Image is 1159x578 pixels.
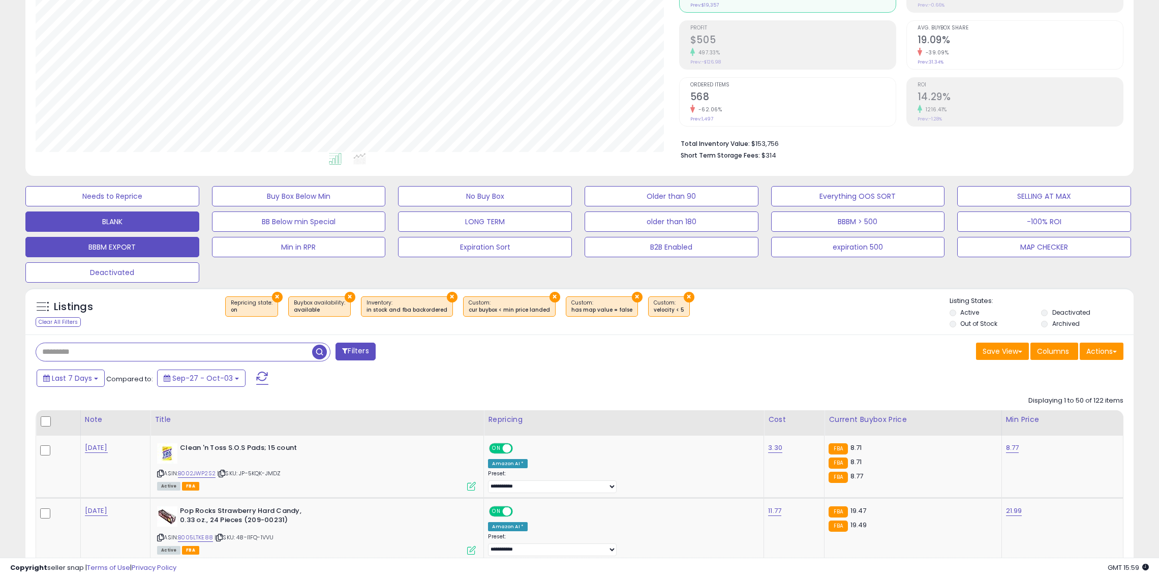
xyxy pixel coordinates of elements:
[25,237,199,257] button: BBBM EXPORT
[367,299,447,314] span: Inventory :
[367,307,447,314] div: in stock and fba backordered
[52,373,92,383] span: Last 7 Days
[771,237,945,257] button: expiration 500
[212,237,386,257] button: Min in RPR
[918,34,1123,48] h2: 19.09%
[690,82,896,88] span: Ordered Items
[180,443,303,455] b: Clean 'n Toss S.O.S Pads; 15 count
[217,469,281,477] span: | SKU: JP-5KQK-JMDZ
[1006,506,1022,516] a: 21.99
[585,211,758,232] button: older than 180
[829,443,847,454] small: FBA
[771,211,945,232] button: BBBM > 500
[469,299,550,314] span: Custom:
[950,296,1134,306] p: Listing States:
[681,139,750,148] b: Total Inventory Value:
[398,186,572,206] button: No Buy Box
[690,116,713,122] small: Prev: 1,497
[488,470,756,493] div: Preset:
[922,106,947,113] small: 1216.41%
[25,262,199,283] button: Deactivated
[922,49,949,56] small: -39.09%
[178,533,213,542] a: B005LTKE88
[132,563,176,572] a: Privacy Policy
[272,292,283,302] button: ×
[771,186,945,206] button: Everything OOS SORT
[571,299,632,314] span: Custom:
[571,307,632,314] div: has map value = false
[157,506,177,527] img: 51f1GGl5rPL._SL40_.jpg
[850,457,862,467] span: 8.71
[488,533,756,556] div: Preset:
[488,414,759,425] div: Repricing
[10,563,47,572] strong: Copyright
[469,307,550,314] div: cur buybox < min price landed
[180,506,303,528] b: Pop Rocks Strawberry Hard Candy, 0.33 oz., 24 Pieces (209-00231)
[829,414,997,425] div: Current Buybox Price
[768,443,782,453] a: 3.30
[182,546,199,555] span: FBA
[850,520,867,530] span: 19.49
[695,49,720,56] small: 497.33%
[1030,343,1078,360] button: Columns
[25,186,199,206] button: Needs to Reprice
[36,317,81,327] div: Clear All Filters
[829,472,847,483] small: FBA
[585,237,758,257] button: B2B Enabled
[488,459,528,468] div: Amazon AI *
[690,91,896,105] h2: 568
[1080,343,1123,360] button: Actions
[850,443,862,452] span: 8.71
[157,443,177,464] img: 41N8Ib5N6wL._SL40_.jpg
[957,186,1131,206] button: SELLING AT MAX
[829,458,847,469] small: FBA
[491,444,503,453] span: ON
[345,292,355,302] button: ×
[335,343,375,360] button: Filters
[488,522,528,531] div: Amazon AI *
[447,292,457,302] button: ×
[957,211,1131,232] button: -100% ROI
[829,521,847,532] small: FBA
[654,299,684,314] span: Custom:
[918,116,942,122] small: Prev: -1.28%
[960,308,979,317] label: Active
[829,506,847,518] small: FBA
[398,211,572,232] button: LONG TERM
[1052,308,1090,317] label: Deactivated
[511,444,528,453] span: OFF
[918,91,1123,105] h2: 14.29%
[212,211,386,232] button: BB Below min Special
[960,319,997,328] label: Out of Stock
[157,443,476,490] div: ASIN:
[632,292,643,302] button: ×
[918,82,1123,88] span: ROI
[957,237,1131,257] button: MAP CHECKER
[1037,346,1069,356] span: Columns
[761,150,776,160] span: $314
[768,506,781,516] a: 11.77
[157,370,246,387] button: Sep-27 - Oct-03
[585,186,758,206] button: Older than 90
[681,137,1116,149] li: $153,756
[690,2,719,8] small: Prev: $19,357
[54,300,93,314] h5: Listings
[1052,319,1080,328] label: Archived
[1108,563,1149,572] span: 2025-10-11 15:59 GMT
[25,211,199,232] button: BLANK
[681,151,760,160] b: Short Term Storage Fees:
[157,546,180,555] span: All listings currently available for purchase on Amazon
[850,471,864,481] span: 8.77
[294,307,345,314] div: available
[231,299,272,314] span: Repricing state :
[690,34,896,48] h2: $505
[231,307,272,314] div: on
[690,25,896,31] span: Profit
[155,414,479,425] div: Title
[87,563,130,572] a: Terms of Use
[172,373,233,383] span: Sep-27 - Oct-03
[768,414,820,425] div: Cost
[491,507,503,515] span: ON
[850,506,867,515] span: 19.47
[1006,414,1119,425] div: Min Price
